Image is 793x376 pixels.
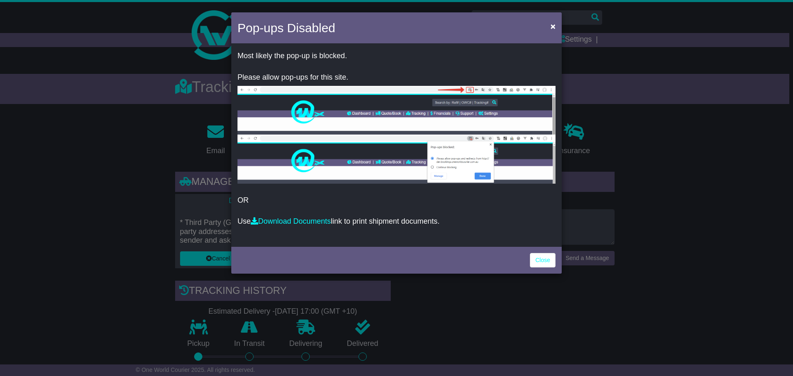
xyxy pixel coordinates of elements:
p: Most likely the pop-up is blocked. [237,52,556,61]
a: Download Documents [251,217,331,225]
img: allow-popup-2.png [237,135,556,184]
button: Close [546,18,560,35]
div: OR [231,45,562,245]
h4: Pop-ups Disabled [237,19,335,37]
img: allow-popup-1.png [237,86,556,135]
a: Close [530,253,556,267]
p: Please allow pop-ups for this site. [237,73,556,82]
span: × [551,21,556,31]
p: Use link to print shipment documents. [237,217,556,226]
